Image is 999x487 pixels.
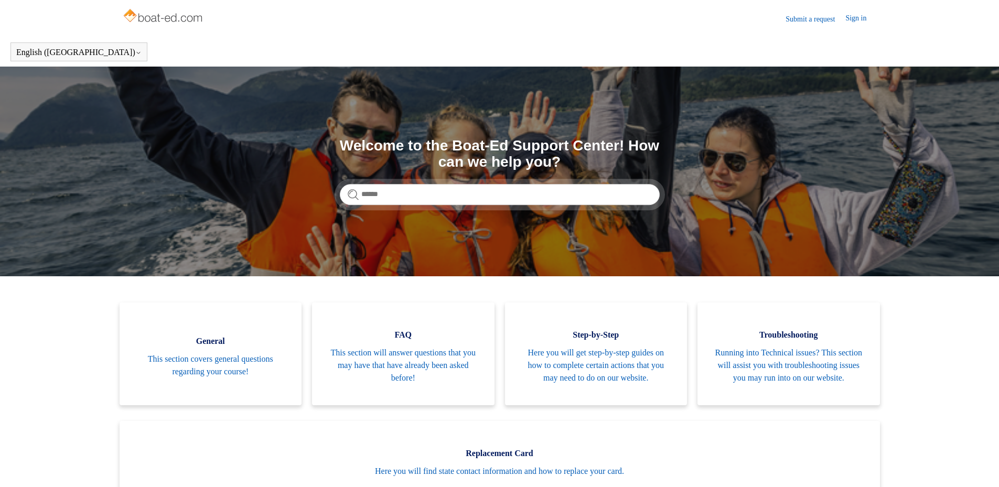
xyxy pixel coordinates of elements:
a: FAQ This section will answer questions that you may have that have already been asked before! [312,302,495,405]
a: Troubleshooting Running into Technical issues? This section will assist you with troubleshooting ... [697,302,880,405]
input: Search [340,184,660,205]
span: This section covers general questions regarding your course! [135,353,286,378]
a: Sign in [845,13,877,25]
img: Boat-Ed Help Center home page [122,6,206,27]
span: Step-by-Step [521,329,672,341]
span: FAQ [328,329,479,341]
span: Running into Technical issues? This section will assist you with troubleshooting issues you may r... [713,347,864,384]
a: Step-by-Step Here you will get step-by-step guides on how to complete certain actions that you ma... [505,302,688,405]
span: Troubleshooting [713,329,864,341]
span: General [135,335,286,348]
a: General This section covers general questions regarding your course! [120,302,302,405]
h1: Welcome to the Boat-Ed Support Center! How can we help you? [340,138,660,170]
button: English ([GEOGRAPHIC_DATA]) [16,48,142,57]
span: This section will answer questions that you may have that have already been asked before! [328,347,479,384]
a: Submit a request [786,14,845,25]
span: Here you will find state contact information and how to replace your card. [135,465,864,478]
span: Here you will get step-by-step guides on how to complete certain actions that you may need to do ... [521,347,672,384]
span: Replacement Card [135,447,864,460]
